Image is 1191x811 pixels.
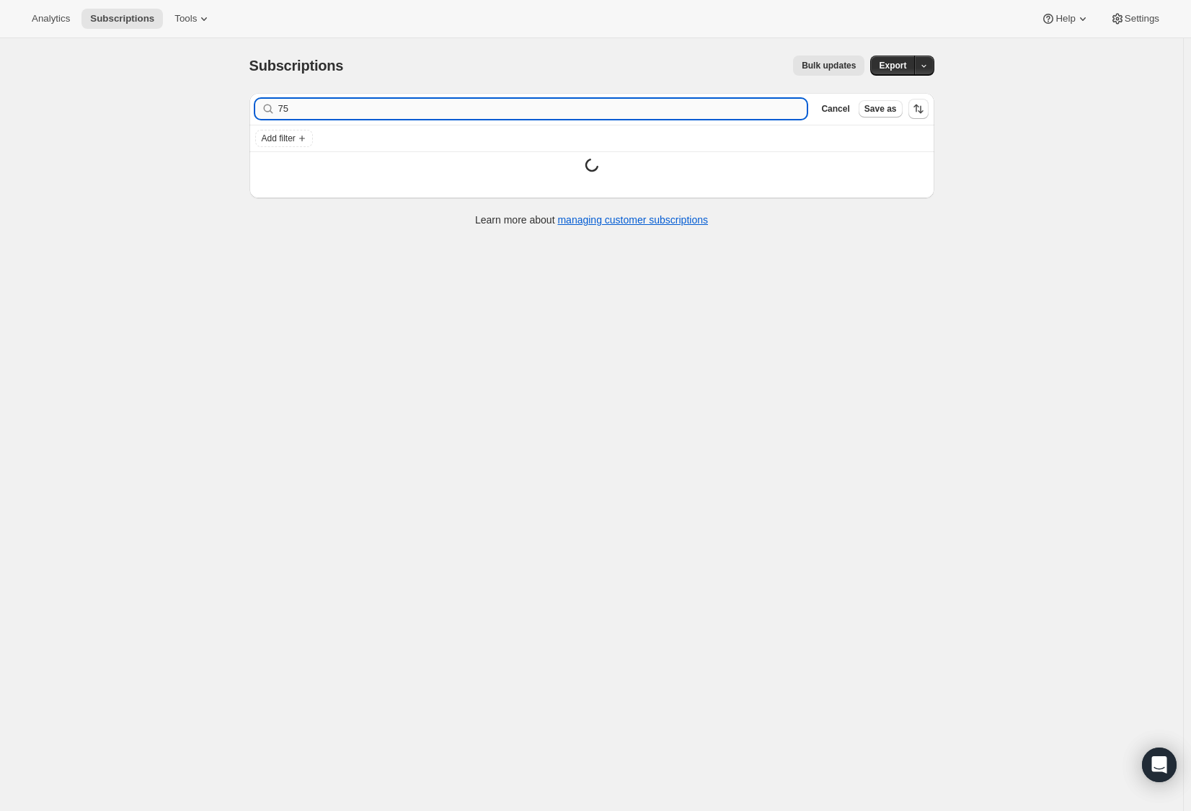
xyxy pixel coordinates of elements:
button: Bulk updates [793,56,864,76]
span: Help [1055,13,1075,25]
button: Save as [859,100,903,118]
span: Analytics [32,13,70,25]
span: Export [879,60,906,71]
span: Subscriptions [249,58,344,74]
button: Tools [166,9,220,29]
span: Bulk updates [802,60,856,71]
button: Subscriptions [81,9,163,29]
div: Open Intercom Messenger [1142,748,1177,782]
span: Tools [174,13,197,25]
button: Export [870,56,915,76]
span: Settings [1125,13,1159,25]
button: Cancel [815,100,855,118]
a: managing customer subscriptions [557,214,708,226]
button: Analytics [23,9,79,29]
span: Cancel [821,103,849,115]
button: Settings [1102,9,1168,29]
button: Help [1032,9,1098,29]
input: Filter subscribers [278,99,807,119]
button: Sort the results [908,99,929,119]
span: Save as [864,103,897,115]
span: Subscriptions [90,13,154,25]
button: Add filter [255,130,313,147]
p: Learn more about [475,213,708,227]
span: Add filter [262,133,296,144]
